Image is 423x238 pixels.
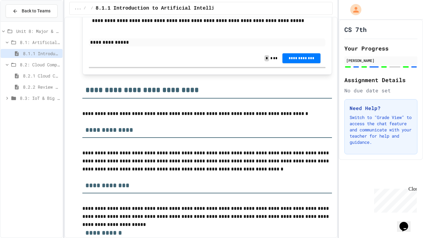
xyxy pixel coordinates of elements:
h3: Need Help? [350,104,412,112]
span: 8.2.1 Cloud Computing: Transforming the Digital World [23,73,60,79]
h1: CS 7th [344,25,367,34]
span: / [84,6,86,11]
span: 8.2: Cloud Computing [20,61,60,68]
p: Switch to "Grade View" to access the chat feature and communicate with your teacher for help and ... [350,114,412,145]
span: Unit 8: Major & Emerging Technologies [16,28,60,34]
span: 8.2.2 Review - Cloud Computing [23,84,60,90]
div: [PERSON_NAME] [346,58,416,63]
span: 8.3: IoT & Big Data [20,95,60,101]
div: Chat with us now!Close [2,2,43,39]
div: My Account [344,2,363,17]
span: ... [75,6,81,11]
div: No due date set [344,87,417,94]
iframe: chat widget [372,186,417,213]
span: 8.1.1 Introduction to Artificial Intelligence [23,50,60,57]
span: 8.1: Artificial Intelligence Basics [20,39,60,46]
h2: Your Progress [344,44,417,53]
span: / [91,6,93,11]
iframe: chat widget [397,213,417,232]
h2: Assignment Details [344,76,417,84]
button: Back to Teams [6,4,58,18]
span: 8.1.1 Introduction to Artificial Intelligence [96,5,229,12]
span: Back to Teams [22,8,50,14]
